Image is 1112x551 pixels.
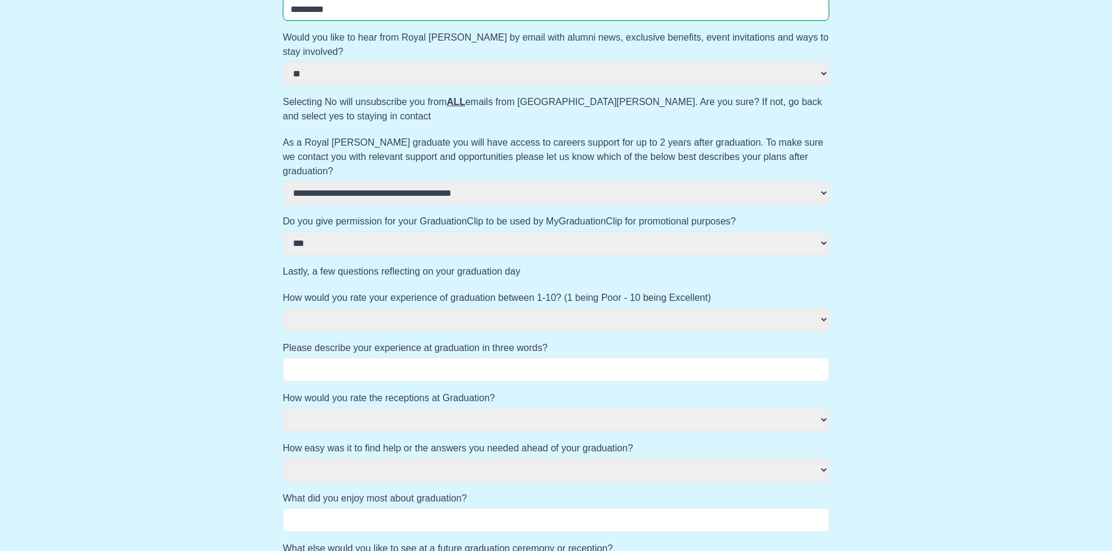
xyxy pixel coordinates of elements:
p: Selecting No will unsubscribe you from emails from [GEOGRAPHIC_DATA][PERSON_NAME]. Are you sure? ... [283,95,829,124]
label: How would you rate the receptions at Graduation? [283,391,829,405]
label: How would you rate your experience of graduation between 1-10? (1 being Poor - 10 being Excellent) [283,291,829,305]
label: Would you like to hear from Royal [PERSON_NAME] by email with alumni news, exclusive benefits, ev... [283,30,829,59]
label: What did you enjoy most about graduation? [283,491,829,506]
label: As a Royal [PERSON_NAME] graduate you will have access to careers support for up to 2 years after... [283,136,829,178]
label: Lastly, a few questions reflecting on your graduation day [283,264,829,279]
u: ALL [447,97,465,107]
label: How easy was it to find help or the answers you needed ahead of your graduation? [283,441,829,455]
label: Please describe your experience at graduation in three words? [283,341,829,355]
label: Do you give permission for your GraduationClip to be used by MyGraduationClip for promotional pur... [283,214,829,229]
